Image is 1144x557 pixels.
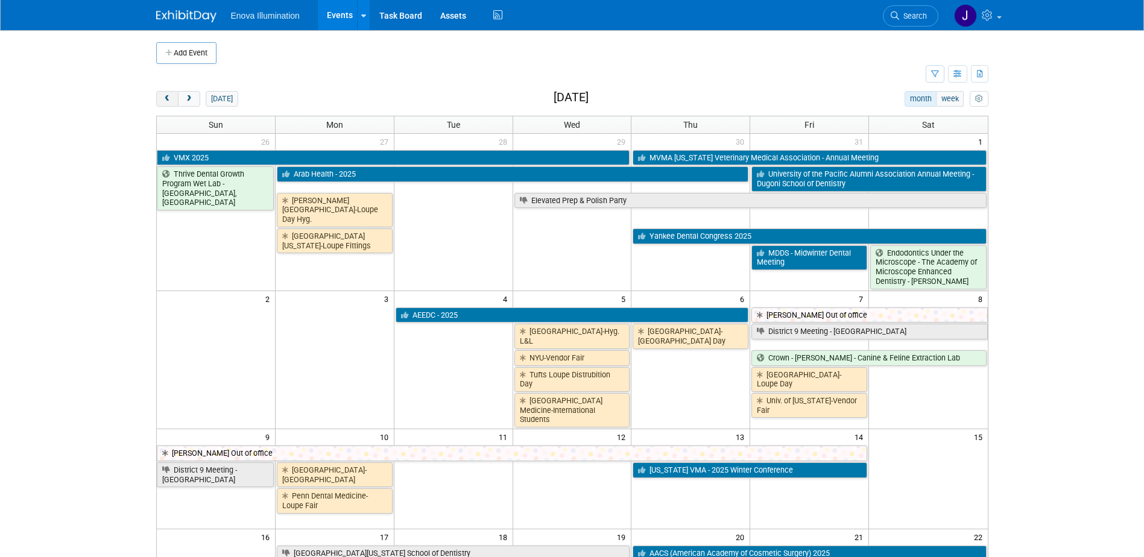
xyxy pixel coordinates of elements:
[277,193,393,227] a: [PERSON_NAME][GEOGRAPHIC_DATA]-Loupe Day Hyg.
[157,150,630,166] a: VMX 2025
[514,324,630,348] a: [GEOGRAPHIC_DATA]-Hyg. L&L
[264,291,275,306] span: 2
[498,134,513,149] span: 28
[157,445,868,461] a: [PERSON_NAME] Out of office
[277,462,393,487] a: [GEOGRAPHIC_DATA]-[GEOGRAPHIC_DATA]
[954,4,977,27] img: Janelle Tlusty
[564,120,580,130] span: Wed
[498,429,513,444] span: 11
[633,462,867,478] a: [US_STATE] VMA - 2025 Winter Conference
[554,91,589,104] h2: [DATE]
[905,91,937,107] button: month
[277,228,393,253] a: [GEOGRAPHIC_DATA][US_STATE]-Loupe Fittings
[383,291,394,306] span: 3
[751,350,986,366] a: Crown - [PERSON_NAME] - Canine & Feline Extraction Lab
[936,91,964,107] button: week
[379,134,394,149] span: 27
[735,529,750,544] span: 20
[157,462,274,487] a: District 9 Meeting - [GEOGRAPHIC_DATA]
[970,91,988,107] button: myCustomButton
[616,134,631,149] span: 29
[977,291,988,306] span: 8
[735,429,750,444] span: 13
[751,166,986,191] a: University of the Pacific Alumni Association Annual Meeting - Dugoni School of Dentistry
[498,529,513,544] span: 18
[633,324,748,348] a: [GEOGRAPHIC_DATA]-[GEOGRAPHIC_DATA] Day
[853,134,868,149] span: 31
[633,228,986,244] a: Yankee Dental Congress 2025
[502,291,513,306] span: 4
[804,120,814,130] span: Fri
[899,11,927,20] span: Search
[633,150,986,166] a: MVMA [US_STATE] Veterinary Medical Association - Annual Meeting
[975,95,983,103] i: Personalize Calendar
[447,120,460,130] span: Tue
[922,120,935,130] span: Sat
[751,245,867,270] a: MDDS - Midwinter Dental Meeting
[514,193,987,209] a: Elevated Prep & Polish Party
[514,393,630,427] a: [GEOGRAPHIC_DATA] Medicine-International Students
[326,120,343,130] span: Mon
[206,91,238,107] button: [DATE]
[231,11,300,20] span: Enova Illumination
[209,120,223,130] span: Sun
[396,307,749,323] a: AEEDC - 2025
[883,5,938,27] a: Search
[277,488,393,513] a: Penn Dental Medicine-Loupe Fair
[260,529,275,544] span: 16
[379,529,394,544] span: 17
[156,91,179,107] button: prev
[616,529,631,544] span: 19
[853,529,868,544] span: 21
[751,307,987,323] a: [PERSON_NAME] Out of office
[616,429,631,444] span: 12
[853,429,868,444] span: 14
[735,134,750,149] span: 30
[739,291,750,306] span: 6
[156,10,216,22] img: ExhibitDay
[751,393,867,418] a: Univ. of [US_STATE]-Vendor Fair
[977,134,988,149] span: 1
[156,42,216,64] button: Add Event
[514,367,630,392] a: Tufts Loupe Distrubition Day
[514,350,630,366] a: NYU-Vendor Fair
[973,529,988,544] span: 22
[277,166,748,182] a: Arab Health - 2025
[973,429,988,444] span: 15
[870,245,986,289] a: Endodontics Under the Microscope - The Academy of Microscope Enhanced Dentistry - [PERSON_NAME]
[683,120,698,130] span: Thu
[178,91,200,107] button: next
[264,429,275,444] span: 9
[858,291,868,306] span: 7
[260,134,275,149] span: 26
[379,429,394,444] span: 10
[620,291,631,306] span: 5
[751,367,867,392] a: [GEOGRAPHIC_DATA]- Loupe Day
[157,166,274,210] a: Thrive Dental Growth Program Wet Lab - [GEOGRAPHIC_DATA], [GEOGRAPHIC_DATA]
[751,324,987,339] a: District 9 Meeting - [GEOGRAPHIC_DATA]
